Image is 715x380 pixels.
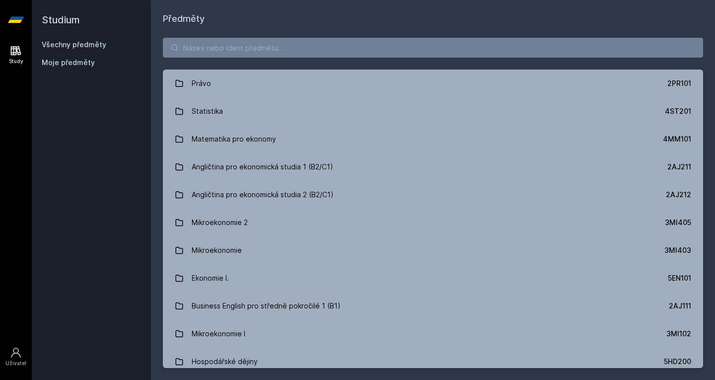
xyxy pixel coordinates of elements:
[163,70,703,97] a: Právo 2PR101
[669,301,691,311] div: 2AJ111
[192,213,248,232] div: Mikroekonomie 2
[192,324,245,344] div: Mikroekonomie I
[192,129,276,149] div: Matematika pro ekonomy
[192,296,341,316] div: Business English pro středně pokročilé 1 (B1)
[664,245,691,255] div: 3MI403
[192,240,242,260] div: Mikroekonomie
[163,12,703,26] h1: Předměty
[42,40,106,49] a: Všechny předměty
[163,348,703,376] a: Hospodářské dějiny 5HD200
[667,78,691,88] div: 2PR101
[5,360,26,367] div: Uživatel
[668,273,691,283] div: 5EN101
[667,162,691,172] div: 2AJ211
[192,74,211,93] div: Právo
[163,236,703,264] a: Mikroekonomie 3MI403
[2,40,30,70] a: Study
[192,185,334,205] div: Angličtina pro ekonomická studia 2 (B2/C1)
[163,320,703,348] a: Mikroekonomie I 3MI102
[163,181,703,209] a: Angličtina pro ekonomická studia 2 (B2/C1) 2AJ212
[665,106,691,116] div: 4ST201
[192,268,229,288] div: Ekonomie I.
[666,190,691,200] div: 2AJ212
[42,58,95,68] span: Moje předměty
[163,125,703,153] a: Matematika pro ekonomy 4MM101
[666,329,691,339] div: 3MI102
[163,209,703,236] a: Mikroekonomie 2 3MI405
[192,157,333,177] div: Angličtina pro ekonomická studia 1 (B2/C1)
[192,101,223,121] div: Statistika
[163,153,703,181] a: Angličtina pro ekonomická studia 1 (B2/C1) 2AJ211
[2,342,30,372] a: Uživatel
[664,357,691,367] div: 5HD200
[163,38,703,58] input: Název nebo ident předmětu…
[665,218,691,228] div: 3MI405
[163,264,703,292] a: Ekonomie I. 5EN101
[192,352,258,372] div: Hospodářské dějiny
[163,292,703,320] a: Business English pro středně pokročilé 1 (B1) 2AJ111
[663,134,691,144] div: 4MM101
[163,97,703,125] a: Statistika 4ST201
[9,58,23,65] div: Study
